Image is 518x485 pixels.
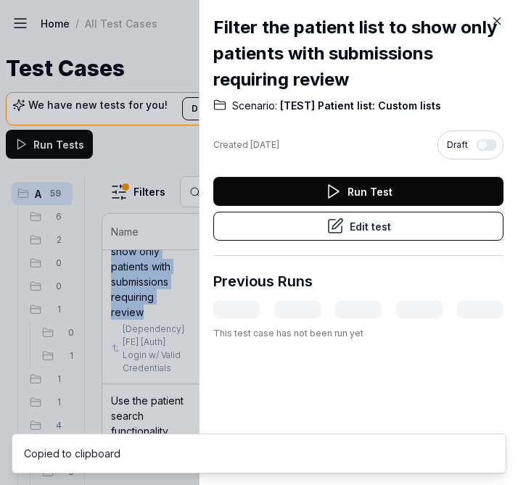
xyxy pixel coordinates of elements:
span: Draft [447,138,468,152]
span: [TEST] Patient list: Custom lists [277,99,441,113]
h3: Previous Runs [213,270,313,292]
h2: Filter the patient list to show only patients with submissions requiring review [213,14,503,93]
button: Edit test [213,212,503,241]
button: Run Test [213,177,503,206]
span: Scenario: [232,99,277,113]
div: This test case has not been run yet [213,327,503,340]
div: Created [213,138,279,152]
time: [DATE] [250,139,279,150]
